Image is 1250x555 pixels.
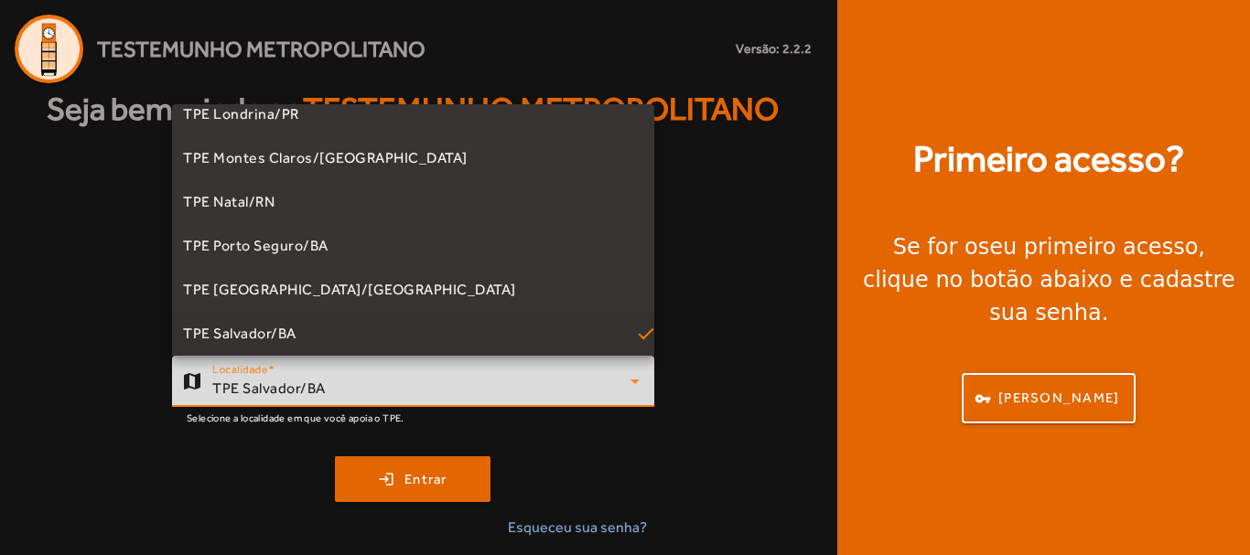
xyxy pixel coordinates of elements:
[183,323,296,345] span: TPE Salvador/BA
[183,279,516,301] span: TPE [GEOGRAPHIC_DATA]/[GEOGRAPHIC_DATA]
[183,147,468,169] span: TPE Montes Claros/[GEOGRAPHIC_DATA]
[183,103,299,125] span: TPE Londrina/PR
[183,191,275,213] span: TPE Natal/RN
[183,235,329,257] span: TPE Porto Seguro/BA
